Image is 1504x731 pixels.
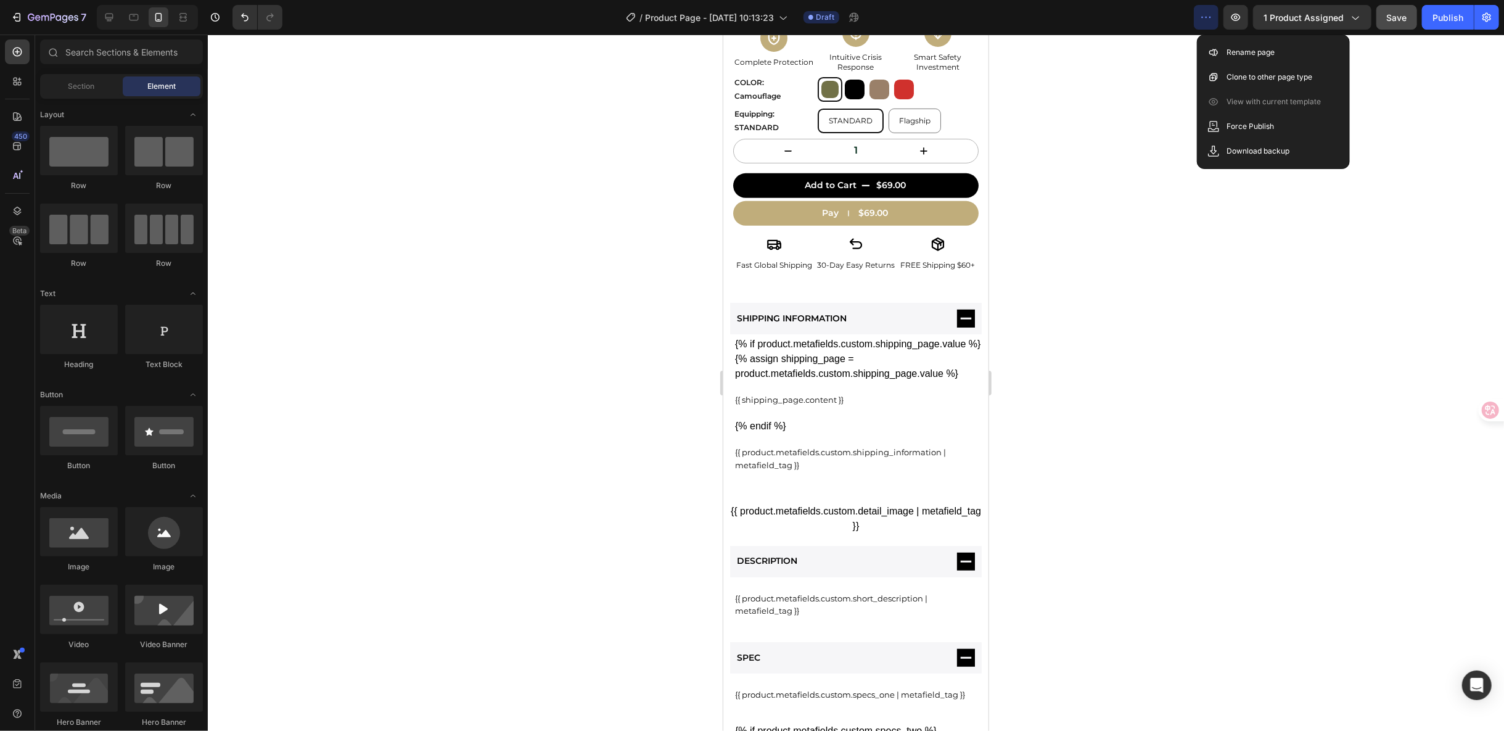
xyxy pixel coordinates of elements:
p: Rename page [1227,46,1275,59]
span: Toggle open [183,284,203,304]
input: Search Sections & Elements [40,39,203,64]
span: Toggle open [183,105,203,125]
div: Row [125,258,203,269]
p: Force Publish [1227,120,1275,133]
span: Section [68,81,95,92]
button: 1 product assigned [1253,5,1371,30]
span: 1 product assigned [1264,11,1344,24]
div: Beta [9,226,30,236]
span: Draft [816,12,834,23]
span: / [639,11,643,24]
div: Video Banner [125,639,203,650]
button: 7 [5,5,92,30]
div: Open Intercom Messenger [1462,671,1492,700]
span: Text [40,288,55,299]
span: Toggle open [183,385,203,405]
p: Clone to other page type [1227,71,1313,83]
div: Row [40,180,118,191]
span: Element [147,81,176,92]
span: Layout [40,109,64,120]
div: Hero Banner [40,717,118,728]
div: Button [40,460,118,471]
span: Media [40,490,62,502]
span: Button [40,389,63,400]
span: Product Page - [DATE] 10:13:23 [645,11,774,24]
div: Publish [1432,11,1463,24]
div: Row [40,258,118,269]
span: Save [1387,12,1407,23]
div: Undo/Redo [232,5,282,30]
span: Toggle open [183,486,203,506]
div: Heading [40,359,118,370]
p: View with current template [1227,96,1321,108]
iframe: Design area [723,35,988,731]
p: 7 [81,10,86,25]
div: Button [125,460,203,471]
div: 450 [12,131,30,141]
div: Video [40,639,118,650]
div: Image [40,561,118,572]
div: Image [125,561,203,572]
div: Text Block [125,359,203,370]
div: Row [125,180,203,191]
p: Download backup [1227,145,1290,157]
button: Publish [1422,5,1474,30]
div: Hero Banner [125,717,203,728]
button: Save [1376,5,1417,30]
